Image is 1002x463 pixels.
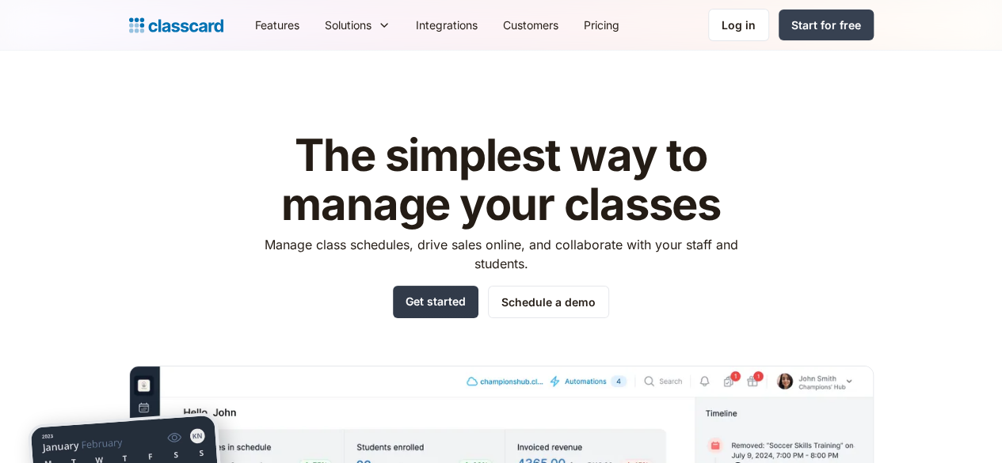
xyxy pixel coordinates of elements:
[393,286,478,318] a: Get started
[312,7,403,43] div: Solutions
[242,7,312,43] a: Features
[250,131,752,229] h1: The simplest way to manage your classes
[708,9,769,41] a: Log in
[791,17,861,33] div: Start for free
[490,7,571,43] a: Customers
[403,7,490,43] a: Integrations
[722,17,756,33] div: Log in
[250,235,752,273] p: Manage class schedules, drive sales online, and collaborate with your staff and students.
[129,14,223,36] a: home
[571,7,632,43] a: Pricing
[325,17,371,33] div: Solutions
[779,9,874,40] a: Start for free
[488,286,609,318] a: Schedule a demo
